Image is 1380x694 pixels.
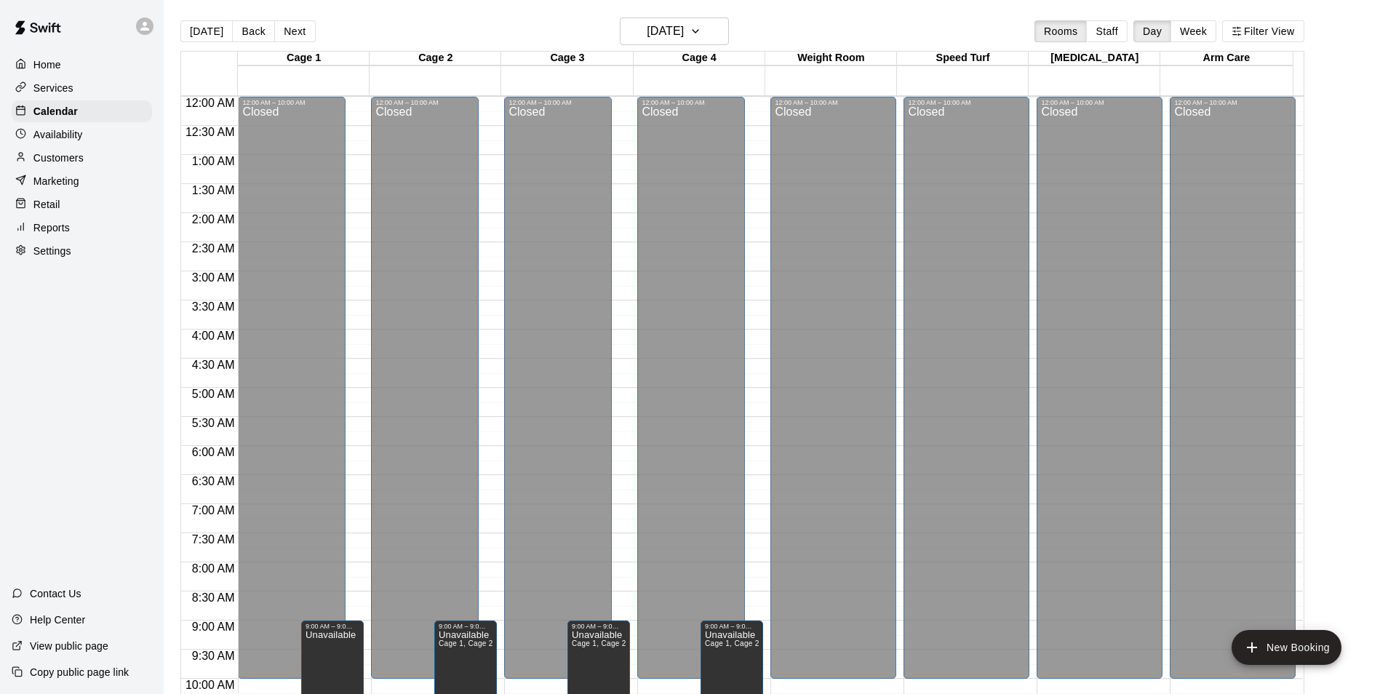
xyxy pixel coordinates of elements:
div: Cage 4 [634,52,765,65]
div: 12:00 AM – 10:00 AM [775,99,892,106]
div: Speed Turf [897,52,1029,65]
span: 4:00 AM [188,330,239,342]
button: Rooms [1034,20,1087,42]
div: Closed [775,106,892,684]
span: 7:30 AM [188,533,239,546]
span: 5:00 AM [188,388,239,400]
span: 5:30 AM [188,417,239,429]
div: Closed [1174,106,1291,684]
div: Cage 1 [238,52,370,65]
button: [DATE] [180,20,233,42]
span: Cage 1, Cage 2, Cage 3, Cage 4 [439,639,552,647]
div: 12:00 AM – 10:00 AM [642,99,740,106]
a: Calendar [12,100,152,122]
div: Closed [242,106,340,684]
p: Contact Us [30,586,81,601]
div: Reports [12,217,152,239]
a: Settings [12,240,152,262]
p: Home [33,57,61,72]
div: 12:00 AM – 10:00 AM: Closed [770,97,896,679]
p: Customers [33,151,84,165]
span: 8:00 AM [188,562,239,575]
button: Next [274,20,315,42]
span: 3:00 AM [188,271,239,284]
div: Closed [908,106,1025,684]
span: 8:30 AM [188,591,239,604]
div: 12:00 AM – 10:00 AM: Closed [637,97,744,679]
p: Help Center [30,613,85,627]
div: Closed [642,106,740,684]
div: 9:00 AM – 9:00 PM [705,623,759,630]
a: Retail [12,194,152,215]
div: 12:00 AM – 10:00 AM: Closed [1037,97,1162,679]
div: 12:00 AM – 10:00 AM [508,99,607,106]
span: 10:00 AM [182,679,239,691]
div: 9:00 AM – 9:00 PM [306,623,360,630]
p: Marketing [33,174,79,188]
a: Services [12,77,152,99]
div: Cage 2 [370,52,501,65]
span: 12:30 AM [182,126,239,138]
div: 12:00 AM – 10:00 AM: Closed [371,97,478,679]
p: Settings [33,244,71,258]
h6: [DATE] [647,21,684,41]
div: 9:00 AM – 9:00 PM [572,623,626,630]
div: Closed [508,106,607,684]
span: 3:30 AM [188,300,239,313]
div: 12:00 AM – 10:00 AM: Closed [504,97,611,679]
div: 12:00 AM – 10:00 AM [375,99,474,106]
button: Day [1133,20,1171,42]
a: Home [12,54,152,76]
span: 9:30 AM [188,650,239,662]
span: Cage 1, Cage 2, Cage 3, Cage 4 [705,639,818,647]
span: 6:30 AM [188,475,239,487]
a: Availability [12,124,152,145]
button: add [1232,630,1341,665]
div: Closed [1041,106,1158,684]
span: 1:00 AM [188,155,239,167]
div: Closed [375,106,474,684]
div: 12:00 AM – 10:00 AM [908,99,1025,106]
div: 12:00 AM – 10:00 AM: Closed [1170,97,1296,679]
button: Filter View [1222,20,1304,42]
div: 12:00 AM – 10:00 AM [1041,99,1158,106]
div: [MEDICAL_DATA] [1029,52,1160,65]
div: Cage 3 [501,52,633,65]
span: 7:00 AM [188,504,239,516]
span: 6:00 AM [188,446,239,458]
div: Arm Care [1160,52,1292,65]
span: 2:30 AM [188,242,239,255]
div: 12:00 AM – 10:00 AM [242,99,340,106]
a: Marketing [12,170,152,192]
span: 12:00 AM [182,97,239,109]
button: Week [1170,20,1216,42]
div: Weight Room [765,52,897,65]
p: Availability [33,127,83,142]
p: Copy public page link [30,665,129,679]
span: Cage 1, Cage 2, Cage 3, Cage 4 [572,639,685,647]
p: Reports [33,220,70,235]
div: 12:00 AM – 10:00 AM: Closed [238,97,345,679]
button: [DATE] [620,17,729,45]
p: Services [33,81,73,95]
span: 9:00 AM [188,621,239,633]
span: 2:00 AM [188,213,239,226]
div: 12:00 AM – 10:00 AM: Closed [904,97,1029,679]
div: 9:00 AM – 9:00 PM [439,623,493,630]
button: Back [232,20,275,42]
span: 4:30 AM [188,359,239,371]
span: 1:30 AM [188,184,239,196]
p: View public page [30,639,108,653]
p: Retail [33,197,60,212]
div: 12:00 AM – 10:00 AM [1174,99,1291,106]
p: Calendar [33,104,78,119]
a: Customers [12,147,152,169]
